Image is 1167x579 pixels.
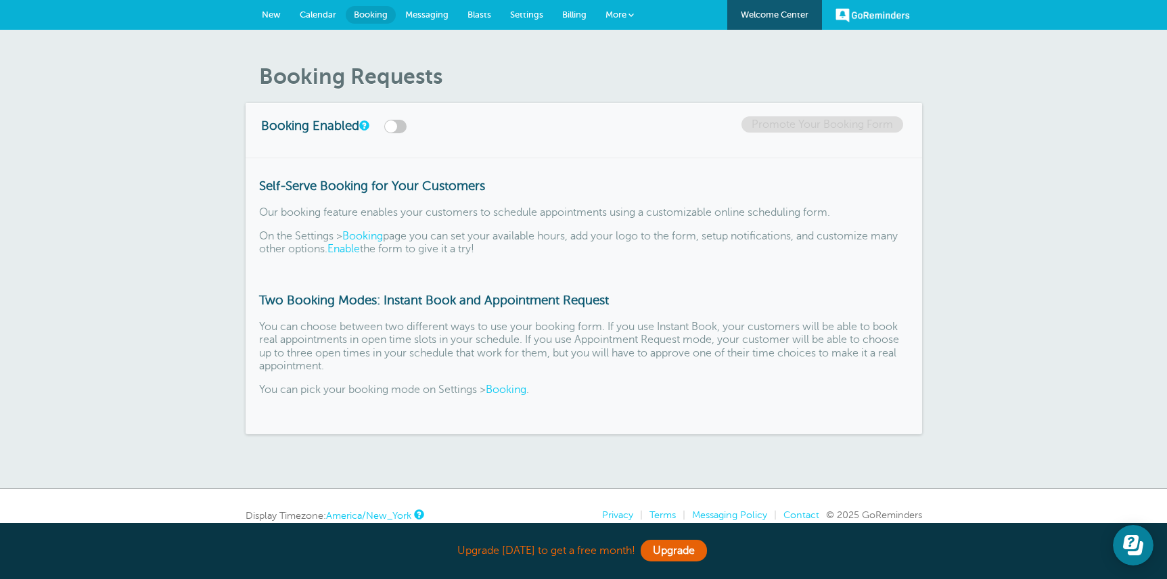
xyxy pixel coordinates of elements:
p: You can pick your booking mode on Settings > . [259,384,909,396]
a: Contact [783,509,819,520]
a: Terms [649,509,676,520]
a: Upgrade [641,540,707,561]
span: Blasts [467,9,491,20]
a: Promote Your Booking Form [741,116,903,133]
a: Enable [327,243,360,255]
h3: Self-Serve Booking for Your Customers [259,179,909,193]
li: | [767,509,777,521]
span: © 2025 GoReminders [826,509,922,520]
h3: Booking Enabled [261,116,464,133]
span: New [262,9,281,20]
a: This switch turns your online booking form on or off. [359,121,367,130]
span: Calendar [300,9,336,20]
a: Booking [486,384,526,396]
a: America/New_York [326,510,411,521]
a: Messaging Policy [692,509,767,520]
a: Booking [346,6,396,24]
span: More [605,9,626,20]
span: Messaging [405,9,449,20]
iframe: Resource center [1113,525,1153,565]
a: Booking [342,230,383,242]
p: On the Settings > page you can set your available hours, add your logo to the form, setup notific... [259,230,909,256]
li: | [633,509,643,521]
span: Billing [562,9,587,20]
span: Booking [354,9,388,20]
li: | [676,509,685,521]
div: Display Timezone: [246,509,422,522]
h3: Two Booking Modes: Instant Book and Appointment Request [259,293,909,308]
p: Our booking feature enables your customers to schedule appointments using a customizable online s... [259,206,909,219]
a: This is the timezone being used to display dates and times to you on this device. Click the timez... [414,510,422,519]
a: Privacy [602,509,633,520]
h1: Booking Requests [259,64,922,89]
span: Settings [510,9,543,20]
p: You can choose between two different ways to use your booking form. If you use Instant Book, your... [259,321,909,373]
div: Upgrade [DATE] to get a free month! [246,536,922,565]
